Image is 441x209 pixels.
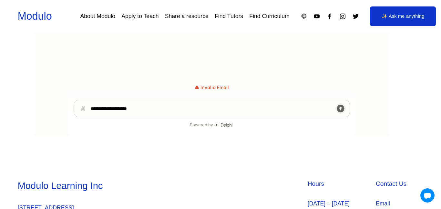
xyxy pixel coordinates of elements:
[44,137,241,152] p: Before we continue, what is your email address? I'll use it to provide personalized advice and sa...
[313,13,320,20] a: YouTube
[235,81,310,89] p: give me a unblocked fc mobile
[18,10,52,22] a: Modulo
[301,13,307,20] a: Apple Podcasts
[80,11,115,22] a: About Modulo
[165,11,209,22] a: Share a resource
[249,11,289,22] a: Find Curriculum
[128,7,139,17] img: Profile image for Modulo Learning Concierge
[370,6,436,26] a: ✨ Ask me anything
[215,11,243,22] a: Find Tutors
[376,199,390,209] a: Email
[308,180,372,188] h4: Hours
[44,98,232,129] p: It sounds like you're asking for access to something related to "FC Mobile," but I’m not entirely...
[44,34,232,73] p: Welcome to [PERSON_NAME]! I’m your AI learning concierge, here to help you navigate your child’s ...
[352,13,359,20] a: Twitter
[339,13,346,20] a: Instagram
[143,7,226,16] h1: Modulo Learning Concierge
[121,11,159,22] a: Apply to Teach
[326,13,333,20] a: Facebook
[18,180,219,192] h3: Modulo Learning Inc
[122,7,232,17] a: Profile image for Modulo Learning ConciergeModulo Learning Concierge
[376,180,423,188] h4: Contact Us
